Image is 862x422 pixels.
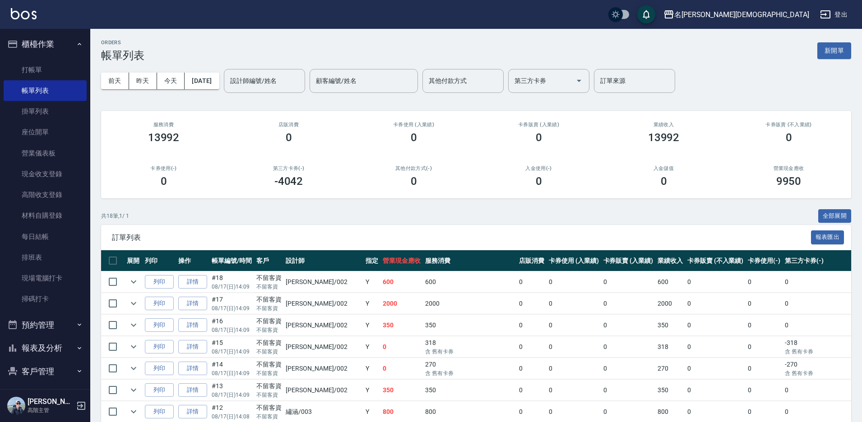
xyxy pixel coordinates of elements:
p: 不留客資 [256,304,282,312]
a: 打帳單 [4,60,87,80]
td: 350 [380,380,423,401]
th: 業績收入 [655,250,685,271]
a: 報表匯出 [811,233,844,241]
a: 現場電腦打卡 [4,268,87,289]
td: 0 [547,271,601,293]
h3: 帳單列表 [101,49,144,62]
td: 600 [655,271,685,293]
div: 名[PERSON_NAME][DEMOGRAPHIC_DATA] [674,9,809,20]
p: 不留客資 [256,391,282,399]
a: 詳情 [178,275,207,289]
button: 列印 [145,297,174,311]
h3: 0 [411,131,417,144]
button: expand row [127,340,140,353]
p: 不留客資 [256,348,282,356]
th: 服務消費 [423,250,517,271]
p: 08/17 (日) 14:09 [212,326,252,334]
th: 店販消費 [517,250,547,271]
h2: 卡券販賣 (入業績) [487,122,590,128]
a: 帳單列表 [4,80,87,101]
div: 不留客資 [256,273,282,283]
td: 0 [601,380,656,401]
th: 帳單編號/時間 [209,250,254,271]
div: 不留客資 [256,338,282,348]
h3: 0 [536,131,542,144]
a: 排班表 [4,247,87,268]
h3: 13992 [648,131,680,144]
button: Open [572,73,586,88]
p: 08/17 (日) 14:09 [212,391,252,399]
a: 詳情 [178,383,207,397]
td: Y [363,336,380,358]
h3: 0 [786,131,792,144]
td: 0 [746,315,783,336]
td: 350 [380,315,423,336]
td: 0 [746,271,783,293]
button: 列印 [145,340,174,354]
h3: 服務消費 [112,122,215,128]
button: 預約管理 [4,313,87,337]
button: 列印 [145,275,174,289]
h5: [PERSON_NAME] [28,397,74,406]
button: 登出 [816,6,851,23]
td: 0 [685,271,746,293]
td: 318 [423,336,517,358]
td: 0 [380,358,423,379]
h2: 營業現金應收 [737,165,840,171]
td: 0 [547,315,601,336]
button: 名[PERSON_NAME][DEMOGRAPHIC_DATA] [660,5,813,24]
p: 08/17 (日) 14:09 [212,369,252,377]
p: 不留客資 [256,369,282,377]
td: 350 [423,380,517,401]
button: expand row [127,362,140,375]
h2: 其他付款方式(-) [362,165,465,171]
td: 0 [601,271,656,293]
th: 營業現金應收 [380,250,423,271]
p: 高階主管 [28,406,74,414]
th: 卡券使用 (入業績) [547,250,601,271]
td: #17 [209,293,254,314]
td: 0 [746,336,783,358]
h2: 業績收入 [612,122,715,128]
td: 0 [517,293,547,314]
img: Person [7,397,25,415]
button: 昨天 [129,73,157,89]
h2: 卡券使用 (入業績) [362,122,465,128]
a: 每日結帳 [4,226,87,247]
td: [PERSON_NAME] /002 [283,380,363,401]
h3: 0 [661,175,667,188]
td: 350 [655,315,685,336]
button: save [637,5,655,23]
button: 全部展開 [818,209,852,223]
h2: 入金使用(-) [487,165,590,171]
th: 展開 [125,250,143,271]
button: 櫃檯作業 [4,32,87,56]
img: Logo [11,8,37,19]
div: 不留客資 [256,295,282,304]
a: 掃碼打卡 [4,289,87,309]
td: 0 [547,380,601,401]
a: 材料自購登錄 [4,205,87,226]
h2: 第三方卡券(-) [237,165,340,171]
h2: ORDERS [101,40,144,46]
th: 設計師 [283,250,363,271]
a: 詳情 [178,405,207,419]
td: 0 [517,380,547,401]
button: 列印 [145,405,174,419]
th: 客戶 [254,250,284,271]
td: Y [363,271,380,293]
td: [PERSON_NAME] /002 [283,336,363,358]
td: #13 [209,380,254,401]
td: #18 [209,271,254,293]
p: 含 舊有卡券 [425,369,514,377]
td: [PERSON_NAME] /002 [283,293,363,314]
button: 客戶管理 [4,360,87,383]
td: 0 [547,336,601,358]
td: [PERSON_NAME] /002 [283,271,363,293]
h3: 0 [286,131,292,144]
button: expand row [127,383,140,397]
button: expand row [127,275,140,289]
td: 0 [685,315,746,336]
td: Y [363,380,380,401]
td: 0 [746,293,783,314]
